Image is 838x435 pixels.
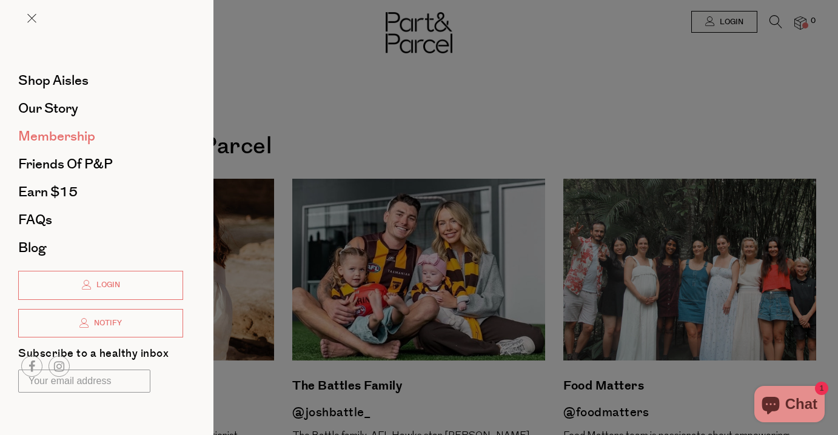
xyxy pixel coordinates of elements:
span: Notify [91,318,122,328]
a: Login [18,271,183,300]
span: Shop Aisles [18,71,89,90]
label: Subscribe to a healthy inbox [18,348,169,364]
span: FAQs [18,210,52,230]
span: Blog [18,238,46,257]
a: Our Story [18,102,183,115]
span: Friends of P&P [18,154,113,174]
a: Notify [18,309,183,338]
a: Shop Aisles [18,74,183,87]
a: Membership [18,130,183,143]
inbox-online-store-chat: Shopify online store chat [751,386,828,425]
a: FAQs [18,213,183,227]
span: Login [93,280,120,290]
span: Membership [18,127,95,146]
span: Our Story [18,99,78,118]
a: Blog [18,241,183,254]
a: Friends of P&P [18,158,183,171]
input: Your email address [18,370,150,393]
span: Earn $15 [18,182,78,202]
a: Earn $15 [18,185,183,199]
